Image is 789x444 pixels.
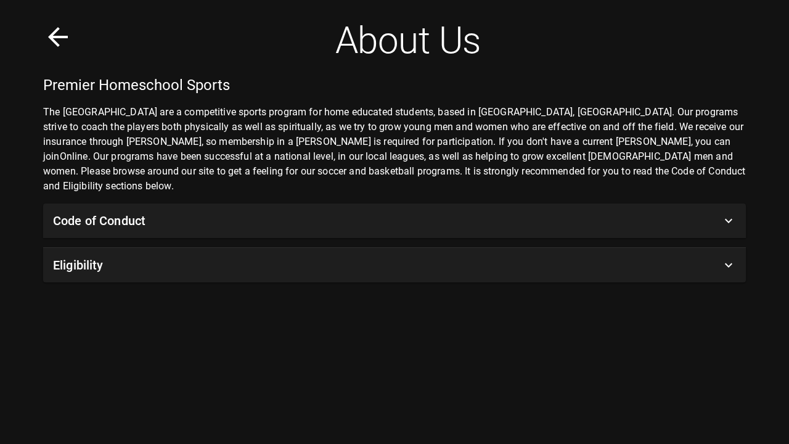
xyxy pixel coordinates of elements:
div: Eligibility [43,248,746,282]
a: Online [60,150,88,162]
h5: Premier Homeschool Sports [43,75,746,95]
h2: About Us [335,18,481,63]
div: Code of Conduct [43,203,746,238]
h6: Code of Conduct [53,211,145,231]
p: The [GEOGRAPHIC_DATA] are a competitive sports program for home educated students, based in [GEOG... [43,105,746,194]
h6: Eligibility [53,255,104,275]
